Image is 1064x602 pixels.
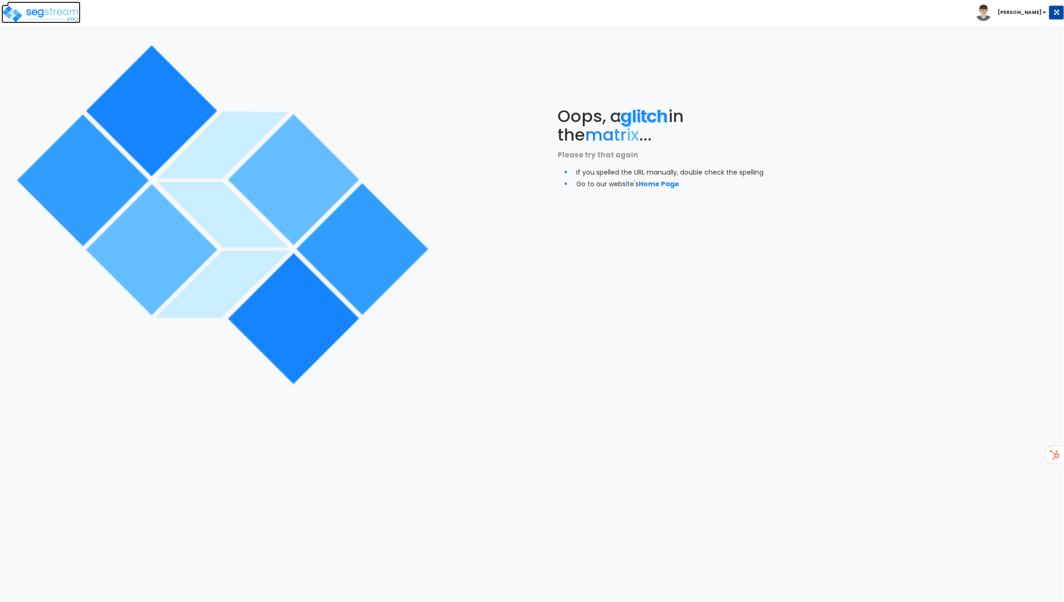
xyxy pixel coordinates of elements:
[614,123,627,147] span: tr
[1,5,81,23] img: logo_pro_r.png
[639,179,679,189] a: Home Page
[621,104,668,128] span: glitch
[998,9,1042,16] b: [PERSON_NAME]
[585,123,614,147] span: ma
[975,5,992,21] img: avatar.png
[576,166,772,178] li: If you spelled the URL manually, double check the spelling
[558,104,684,147] span: Oops, a in the ...
[576,177,772,189] li: Go to our website's
[627,123,639,147] span: ix
[558,149,772,161] p: Please try that again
